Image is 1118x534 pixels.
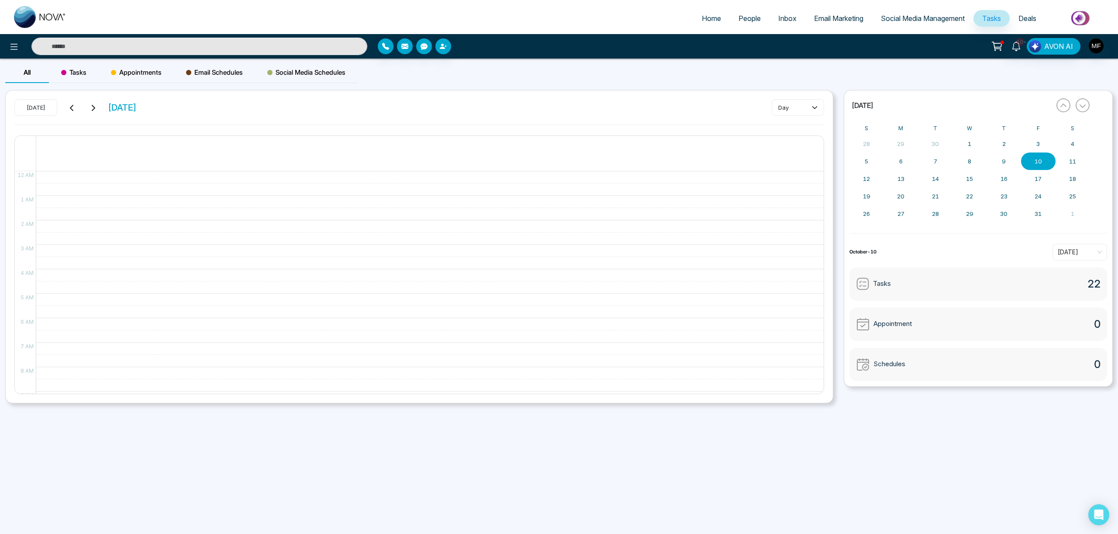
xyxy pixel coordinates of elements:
[1021,135,1056,153] button: October 3, 2025
[918,205,952,222] button: October 28, 2025
[918,187,952,205] button: October 21, 2025
[865,158,868,165] abbr: October 5, 2025
[1029,40,1041,52] img: Lead Flow
[1071,210,1074,217] abbr: November 1, 2025
[1056,170,1090,187] button: October 18, 2025
[849,170,884,187] button: October 12, 2025
[1094,316,1101,332] span: 0
[884,205,918,222] button: October 27, 2025
[769,10,805,27] a: Inbox
[863,193,870,200] abbr: October 19, 2025
[1056,135,1090,153] button: October 4, 2025
[849,135,884,153] button: September 28, 2025
[1049,8,1113,28] img: Market-place.gif
[865,125,868,132] abbr: Sunday
[863,175,870,182] abbr: October 12, 2025
[1021,205,1056,222] button: October 31, 2025
[730,10,769,27] a: People
[18,196,36,203] span: 1 AM
[987,170,1021,187] button: October 16, 2025
[1071,125,1074,132] abbr: Saturday
[897,140,904,147] abbr: September 29, 2025
[1002,140,1006,147] abbr: October 2, 2025
[738,14,761,23] span: People
[1089,38,1104,53] img: User Avatar
[18,270,36,276] span: 4 AM
[772,99,824,116] button: day
[1036,140,1040,147] abbr: October 3, 2025
[897,175,904,182] abbr: October 13, 2025
[61,67,86,78] span: Tasks
[14,6,66,28] img: Nova CRM Logo
[702,14,721,23] span: Home
[987,187,1021,205] button: October 23, 2025
[932,193,939,200] abbr: October 21, 2025
[849,153,884,170] button: October 5, 2025
[849,101,1051,110] button: [DATE]
[111,67,162,78] span: Appointments
[884,153,918,170] button: October 6, 2025
[1056,205,1090,222] button: November 1, 2025
[849,249,876,255] strong: October-10
[1006,38,1027,53] a: 10+
[966,175,973,182] abbr: October 15, 2025
[856,277,870,291] img: Tasks
[18,368,36,374] span: 8 AM
[186,67,243,78] span: Email Schedules
[968,158,971,165] abbr: October 8, 2025
[966,193,973,200] abbr: October 22, 2025
[805,10,872,27] a: Email Marketing
[267,67,345,78] span: Social Media Schedules
[1071,140,1074,147] abbr: October 4, 2025
[1021,187,1056,205] button: October 24, 2025
[15,172,36,178] span: 12 AM
[873,319,912,329] span: Appointment
[863,210,870,217] abbr: October 26, 2025
[1010,10,1045,27] a: Deals
[987,205,1021,222] button: October 30, 2025
[693,10,730,27] a: Home
[1069,175,1076,182] abbr: October 18, 2025
[19,221,36,227] span: 2 AM
[918,153,952,170] button: October 7, 2025
[856,317,870,331] img: Appointment
[849,205,884,222] button: October 26, 2025
[1035,175,1042,182] abbr: October 17, 2025
[897,210,904,217] abbr: October 27, 2025
[932,140,939,147] abbr: September 30, 2025
[898,125,903,132] abbr: Monday
[1035,210,1042,217] abbr: October 31, 2025
[1018,14,1036,23] span: Deals
[987,153,1021,170] button: October 9, 2025
[1058,246,1102,259] span: Today
[856,357,870,371] img: Schedules
[872,10,973,27] a: Social Media Management
[1037,125,1040,132] abbr: Friday
[932,175,939,182] abbr: October 14, 2025
[967,125,972,132] abbr: Wednesday
[1087,276,1101,292] span: 22
[884,187,918,205] button: October 20, 2025
[897,193,904,200] abbr: October 20, 2025
[1001,193,1008,200] abbr: October 23, 2025
[18,294,36,301] span: 5 AM
[884,170,918,187] button: October 13, 2025
[814,14,863,23] span: Email Marketing
[952,205,987,222] button: October 29, 2025
[18,392,36,399] span: 9 AM
[1056,187,1090,205] button: October 25, 2025
[1002,125,1006,132] abbr: Thursday
[1094,357,1101,372] span: 0
[852,101,873,110] span: [DATE]
[1016,38,1024,46] span: 10+
[918,170,952,187] button: October 14, 2025
[1056,153,1090,170] button: October 11, 2025
[968,140,971,147] abbr: October 1, 2025
[108,101,137,114] span: [DATE]
[1021,153,1056,170] button: October 10, 2025
[1021,170,1056,187] button: October 17, 2025
[973,10,1010,27] a: Tasks
[1000,210,1008,217] abbr: October 30, 2025
[1027,38,1080,55] button: AVON AI
[987,135,1021,153] button: October 2, 2025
